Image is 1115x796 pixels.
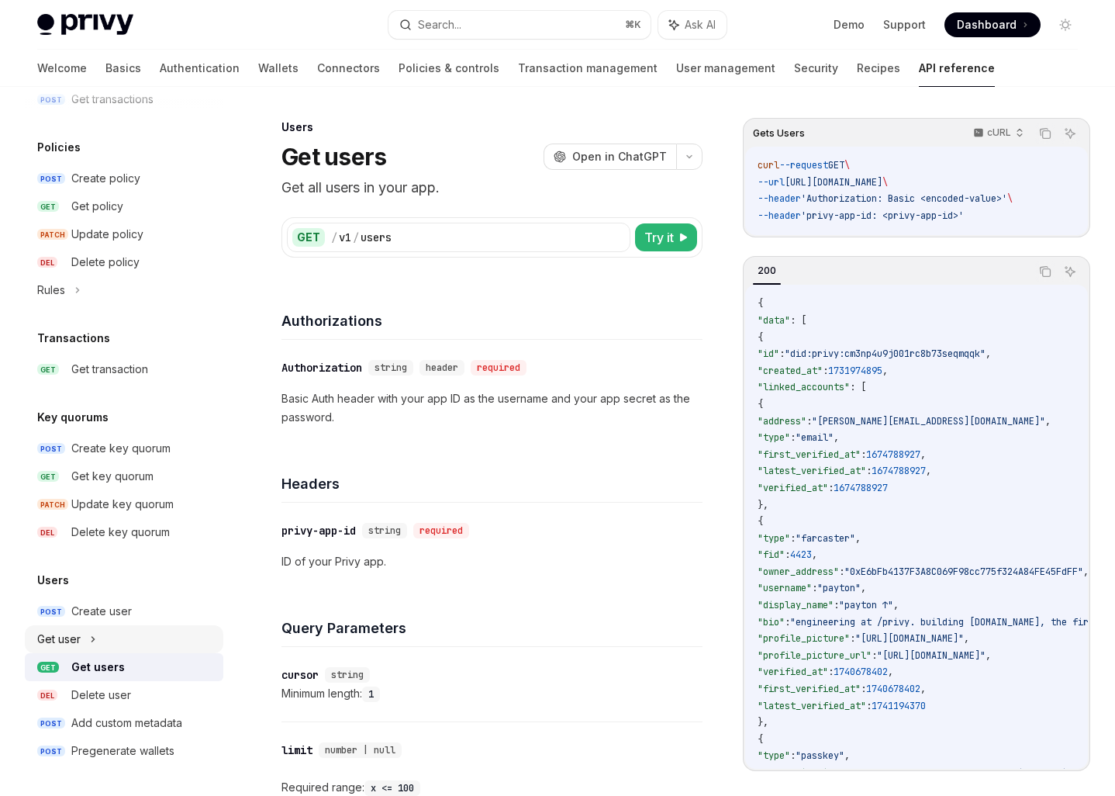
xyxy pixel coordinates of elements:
span: \ [1007,192,1013,205]
span: header [426,362,458,374]
span: { [758,297,763,310]
h4: Query Parameters [281,618,702,639]
a: POSTCreate user [25,597,223,625]
a: Policies & controls [399,50,499,87]
span: GET [37,201,59,213]
div: privy-app-id [281,523,356,538]
span: --url [758,176,785,189]
span: "credential_id" [758,767,839,779]
span: "address" [758,415,806,427]
span: "username" [758,582,812,594]
span: : [834,599,839,611]
div: Minimum length: [281,684,702,703]
span: : [785,549,790,561]
span: , [861,582,866,594]
div: users [361,230,392,245]
h5: Users [37,571,69,590]
span: 1740678402 [834,666,888,678]
div: Delete user [71,686,131,704]
div: / [353,230,359,245]
span: PATCH [37,229,68,241]
img: light logo [37,14,133,36]
span: , [920,448,926,461]
span: \ [882,176,888,189]
span: "first_verified_at" [758,683,861,695]
div: required [471,360,526,376]
span: 'privy-app-id: <privy-app-id>' [801,209,964,222]
a: GETGet key quorum [25,462,223,490]
span: "display_name" [758,599,834,611]
div: Create key quorum [71,439,171,458]
p: Get all users in your app. [281,177,702,199]
button: Toggle dark mode [1053,12,1078,37]
span: , [855,532,861,545]
div: Add custom metadata [71,714,182,732]
span: : [790,532,796,545]
span: 1741194370 [872,700,926,712]
div: limit [281,742,312,758]
span: : [ [850,381,866,393]
div: Create policy [71,169,140,188]
span: 1740678402 [866,683,920,695]
h4: Authorizations [281,310,702,331]
div: Delete policy [71,253,140,272]
span: string [331,669,364,681]
div: Get key quorum [71,467,154,486]
a: Dashboard [944,12,1041,37]
span: : [861,683,866,695]
span: --request [779,159,828,171]
span: , [964,632,969,645]
div: Search... [418,16,461,34]
div: Update policy [71,225,143,244]
span: "linked_accounts" [758,381,850,393]
h5: Key quorums [37,408,109,427]
span: GET [37,364,59,376]
span: curl [758,159,779,171]
span: "type" [758,532,790,545]
div: cursor [281,667,319,683]
span: PATCH [37,499,68,510]
span: , [986,649,991,662]
a: Security [794,50,838,87]
button: Copy the contents from the code block [1035,261,1055,282]
a: Demo [834,17,865,33]
div: Create user [71,602,132,621]
div: Rules [37,281,65,299]
button: cURL [965,120,1030,147]
span: "passkey" [796,749,844,762]
span: , [1045,415,1051,427]
span: 4423 [790,549,812,561]
span: : [861,448,866,461]
span: "first_verified_at" [758,448,861,461]
h1: Get users [281,143,386,171]
span: POST [37,173,65,185]
button: Copy the contents from the code block [1035,123,1055,144]
a: DELDelete user [25,681,223,709]
span: "[PERSON_NAME][EMAIL_ADDRESS][DOMAIN_NAME]" [812,415,1045,427]
span: : [828,666,834,678]
span: "verified_at" [758,666,828,678]
p: ID of your Privy app. [281,552,702,571]
a: Recipes [857,50,900,87]
span: DEL [37,690,57,701]
span: "type" [758,749,790,762]
span: 1674788927 [872,465,926,477]
div: required [413,523,469,538]
div: Authorization [281,360,362,376]
span: { [758,515,763,528]
span: : [839,767,844,779]
span: 'Authorization: Basic <encoded-value>' [801,192,1007,205]
span: , [893,599,899,611]
span: "bio" [758,616,785,628]
a: POSTPregenerate wallets [25,737,223,765]
span: "profile_picture_url" [758,649,872,662]
span: Ask AI [685,17,716,33]
p: cURL [987,126,1011,139]
span: [URL][DOMAIN_NAME] [785,176,882,189]
span: { [758,331,763,344]
span: , [926,465,931,477]
a: POSTCreate key quorum [25,434,223,462]
span: number | null [325,744,395,756]
span: 1674788927 [866,448,920,461]
span: : [ [790,314,806,327]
